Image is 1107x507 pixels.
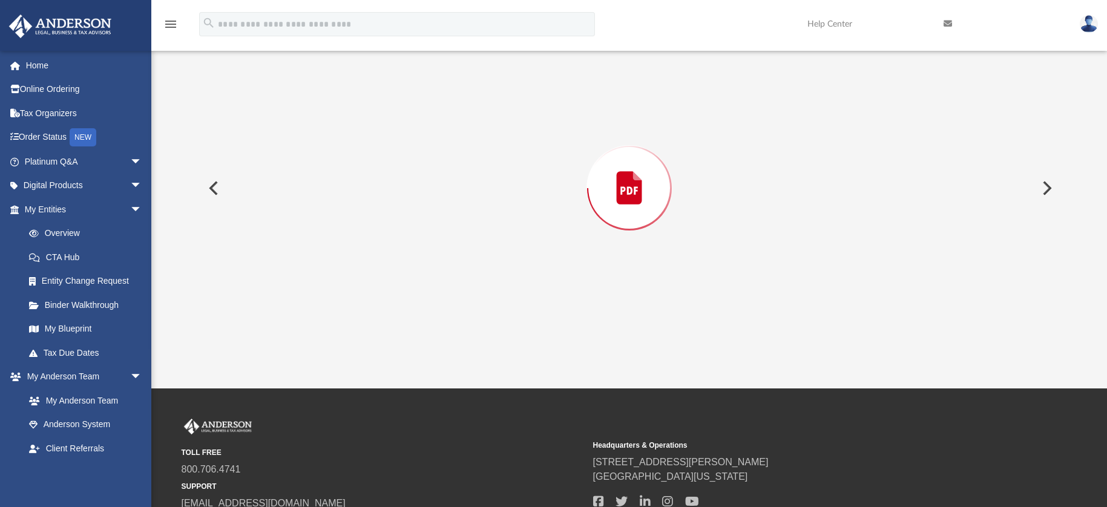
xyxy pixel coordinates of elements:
div: NEW [70,128,96,146]
a: My Anderson Team [17,388,148,413]
a: Overview [17,221,160,246]
span: arrow_drop_down [130,174,154,198]
a: Client Referrals [17,436,154,460]
button: Previous File [199,171,226,205]
a: Home [8,53,160,77]
a: Entity Change Request [17,269,160,293]
img: User Pic [1080,15,1098,33]
a: My Anderson Teamarrow_drop_down [8,365,154,389]
img: Anderson Advisors Platinum Portal [5,15,115,38]
small: SUPPORT [182,481,585,492]
a: menu [163,23,178,31]
a: Order StatusNEW [8,125,160,150]
small: TOLL FREE [182,447,585,458]
small: Headquarters & Operations [593,440,996,451]
a: Anderson System [17,413,154,437]
a: [STREET_ADDRESS][PERSON_NAME] [593,457,769,467]
span: arrow_drop_down [130,149,154,174]
a: 800.706.4741 [182,464,241,474]
a: Online Ordering [8,77,160,102]
a: My Blueprint [17,317,154,341]
a: Tax Due Dates [17,341,160,365]
a: CTA Hub [17,245,160,269]
a: Digital Productsarrow_drop_down [8,174,160,198]
a: Tax Organizers [8,101,160,125]
img: Anderson Advisors Platinum Portal [182,419,254,434]
a: My Documentsarrow_drop_down [8,460,154,485]
span: arrow_drop_down [130,365,154,390]
a: [GEOGRAPHIC_DATA][US_STATE] [593,471,748,482]
a: Platinum Q&Aarrow_drop_down [8,149,160,174]
button: Next File [1033,171,1059,205]
span: arrow_drop_down [130,460,154,485]
span: arrow_drop_down [130,197,154,222]
i: menu [163,17,178,31]
i: search [202,16,215,30]
a: Binder Walkthrough [17,293,160,317]
a: My Entitiesarrow_drop_down [8,197,160,221]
